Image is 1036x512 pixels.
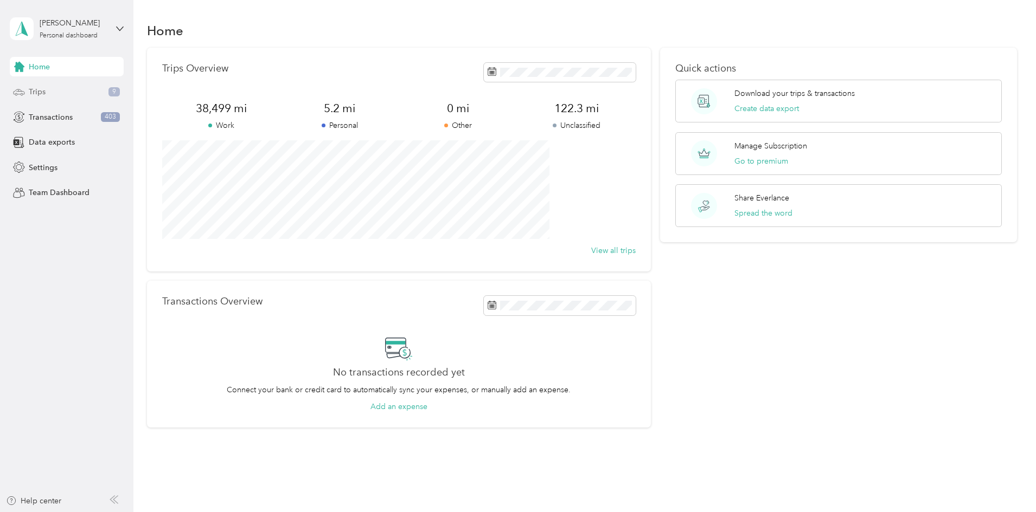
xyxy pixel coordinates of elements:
[29,86,46,98] span: Trips
[162,63,228,74] p: Trips Overview
[734,192,789,204] p: Share Everlance
[29,162,57,173] span: Settings
[40,17,107,29] div: [PERSON_NAME]
[280,101,399,116] span: 5.2 mi
[29,137,75,148] span: Data exports
[227,384,571,396] p: Connect your bank or credit card to automatically sync your expenses, or manually add an expense.
[734,155,788,167] button: Go to premium
[162,296,263,307] p: Transactions Overview
[370,401,427,412] button: Add an expense
[40,33,98,39] div: Personal dashboard
[734,208,792,219] button: Spread the word
[734,88,855,99] p: Download your trips & transactions
[333,367,465,378] h2: No transactions recorded yet
[517,120,635,131] p: Unclassified
[108,87,120,97] span: 9
[734,140,807,152] p: Manage Subscription
[399,120,517,131] p: Other
[975,451,1036,512] iframe: Everlance-gr Chat Button Frame
[734,103,799,114] button: Create data export
[29,61,50,73] span: Home
[162,120,280,131] p: Work
[29,112,73,123] span: Transactions
[147,25,183,36] h1: Home
[399,101,517,116] span: 0 mi
[675,63,1002,74] p: Quick actions
[29,187,89,198] span: Team Dashboard
[280,120,399,131] p: Personal
[6,495,61,507] button: Help center
[101,112,120,122] span: 403
[517,101,635,116] span: 122.3 mi
[591,245,636,256] button: View all trips
[162,101,280,116] span: 38,499 mi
